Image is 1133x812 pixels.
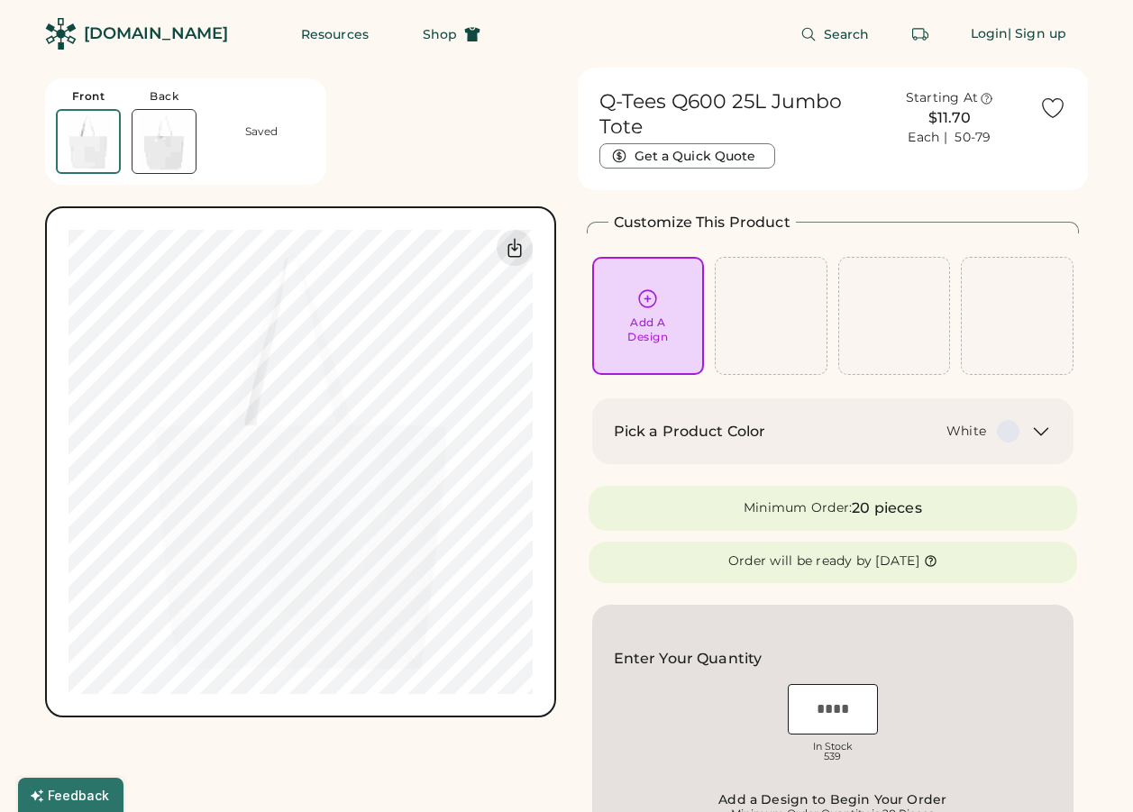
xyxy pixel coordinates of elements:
[1047,731,1125,808] iframe: Front Chat
[132,110,196,173] img: Q-Tees Q600 White Back Thumbnail
[824,28,870,41] span: Search
[627,315,668,344] div: Add A Design
[728,552,873,570] div: Order will be ready by
[619,792,1047,807] div: Add a Design to Begin Your Order
[245,124,278,139] div: Saved
[45,18,77,50] img: Rendered Logo - Screens
[72,89,105,104] div: Front
[279,16,390,52] button: Resources
[875,552,919,570] div: [DATE]
[614,421,766,442] h2: Pick a Product Color
[423,28,457,41] span: Shop
[871,107,1028,129] div: $11.70
[1008,25,1066,43] div: | Sign up
[906,89,979,107] div: Starting At
[852,497,921,519] div: 20 pieces
[744,499,853,517] div: Minimum Order:
[902,16,938,52] button: Retrieve an order
[614,212,790,233] h2: Customize This Product
[788,742,878,762] div: In Stock 539
[84,23,228,45] div: [DOMAIN_NAME]
[150,89,178,104] div: Back
[58,111,119,172] img: Q-Tees Q600 White Front Thumbnail
[614,648,763,670] h2: Enter Your Quantity
[599,89,861,140] h1: Q-Tees Q600 25L Jumbo Tote
[908,129,991,147] div: Each | 50-79
[946,423,986,441] div: White
[497,230,533,266] div: Download Front Mockup
[401,16,502,52] button: Shop
[971,25,1009,43] div: Login
[779,16,891,52] button: Search
[599,143,775,169] button: Get a Quick Quote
